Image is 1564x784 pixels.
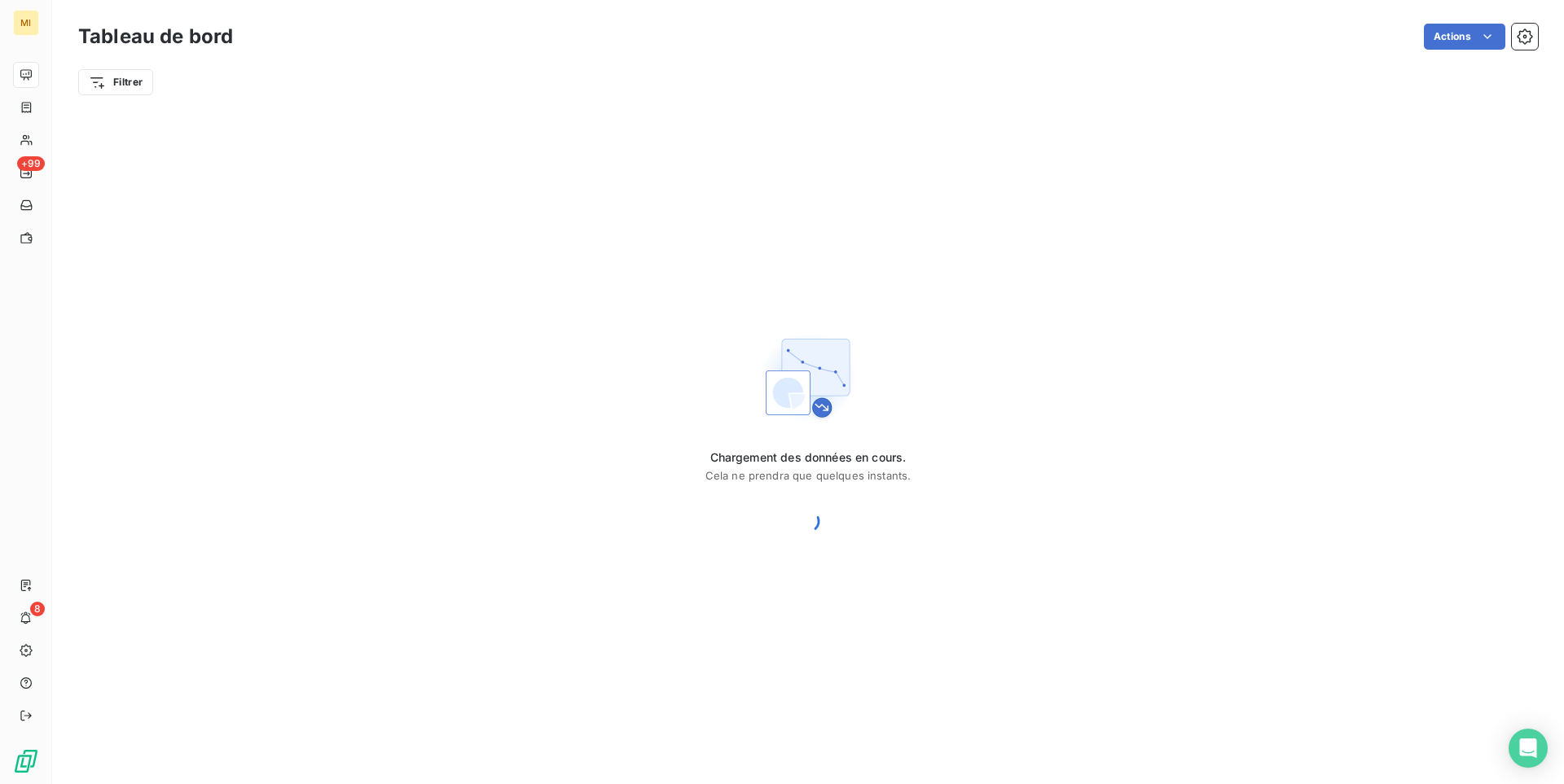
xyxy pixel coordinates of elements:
h3: Tableau de bord [78,22,233,51]
img: First time [756,326,860,430]
div: Open Intercom Messenger [1509,729,1548,768]
div: MI [13,10,39,36]
button: Filtrer [78,69,153,95]
span: 8 [30,602,45,616]
span: Chargement des données en cours. [705,449,912,466]
span: Cela ne prendra que quelques instants. [705,469,912,482]
button: Actions [1424,24,1505,50]
span: +99 [17,156,45,171]
img: Logo LeanPay [13,748,39,774]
